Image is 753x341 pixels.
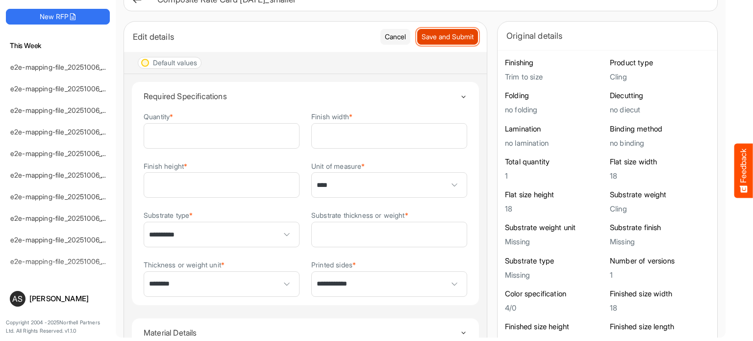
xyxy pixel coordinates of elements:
h5: no folding [505,105,605,114]
h6: Total quantity [505,157,605,167]
h6: Flat size width [610,157,710,167]
h6: Product type [610,58,710,68]
a: e2e-mapping-file_20251006_152957 [10,63,123,71]
div: Original details [506,29,708,43]
h6: Finishing [505,58,605,68]
h6: Flat size height [505,190,605,200]
h5: no lamination [505,139,605,147]
a: e2e-mapping-file_20251006_151233 [10,171,122,179]
label: Substrate type [144,211,193,219]
h6: This Week [6,40,110,51]
label: Unit of measure [311,162,365,170]
a: e2e-mapping-file_20251006_151130 [10,192,121,201]
h5: 18 [610,304,710,312]
h5: 18 [505,205,605,213]
button: Feedback [734,143,753,198]
h5: Cling [610,73,710,81]
label: Printed sides [311,261,356,268]
button: Save and Submit Progress [417,29,478,45]
h6: Substrate finish [610,223,710,233]
h6: Diecutting [610,91,710,101]
p: Copyright 2004 - 2025 Northell Partners Ltd. All Rights Reserved. v 1.1.0 [6,318,110,336]
label: Quantity [144,113,173,120]
h6: Finished size width [610,289,710,299]
h6: Number of versions [610,256,710,266]
h6: Substrate weight [610,190,710,200]
h4: Material Details [144,328,460,337]
h5: no diecut [610,105,710,114]
h5: 1 [610,271,710,279]
h6: Color specification [505,289,605,299]
h6: Lamination [505,124,605,134]
h5: Missing [505,237,605,246]
h6: Folding [505,91,605,101]
span: Save and Submit [422,31,474,42]
div: [PERSON_NAME] [29,295,106,302]
h6: Finished size length [610,322,710,332]
a: e2e-mapping-file_20251006_152733 [10,84,123,93]
button: New RFP [6,9,110,25]
label: Finish height [144,162,187,170]
span: AS [12,295,23,303]
h6: Substrate type [505,256,605,266]
a: e2e-mapping-file_20251006_151326 [10,149,122,157]
div: Edit details [133,30,373,44]
a: e2e-mapping-file_20251006_151638 [10,106,122,114]
h6: Substrate weight unit [505,223,605,233]
h5: Trim to size [505,73,605,81]
h5: 4/0 [505,304,605,312]
h5: 18 [610,172,710,180]
a: e2e-mapping-file_20251006_145931 [10,214,123,222]
label: Substrate thickness or weight [311,211,408,219]
button: Cancel [380,29,410,45]
summary: Toggle content [144,82,467,110]
h6: Binding method [610,124,710,134]
a: e2e-mapping-file_20251006_141450 [10,257,124,265]
a: e2e-mapping-file_20251006_141532 [10,236,123,244]
h5: 1 [505,172,605,180]
label: Thickness or weight unit [144,261,225,268]
h5: Missing [505,271,605,279]
h5: no binding [610,139,710,147]
a: e2e-mapping-file_20251006_151344 [10,128,123,136]
div: Default values [153,59,197,66]
h4: Required Specifications [144,92,460,101]
h6: Finished size height [505,322,605,332]
label: Finish width [311,113,352,120]
h5: Missing [610,237,710,246]
h5: Cling [610,205,710,213]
